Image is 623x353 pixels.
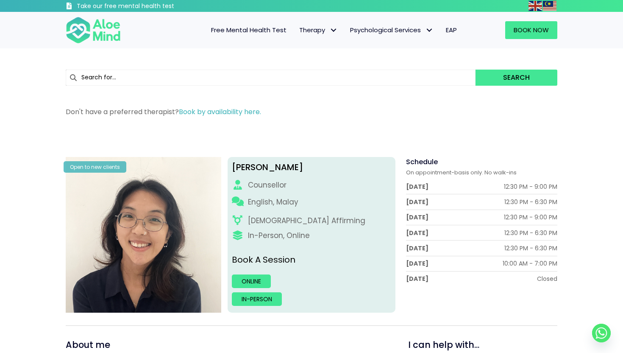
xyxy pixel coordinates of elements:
[476,70,557,86] button: Search
[406,157,438,167] span: Schedule
[537,275,557,283] div: Closed
[66,70,476,86] input: Search for...
[406,275,428,283] div: [DATE]
[528,1,542,11] img: en
[344,21,439,39] a: Psychological ServicesPsychological Services: submenu
[293,21,344,39] a: TherapyTherapy: submenu
[77,2,220,11] h3: Take our free mental health test
[504,229,557,237] div: 12:30 PM - 6:30 PM
[66,16,121,44] img: Aloe mind Logo
[504,182,557,191] div: 12:30 PM - 9:00 PM
[406,229,428,237] div: [DATE]
[504,244,557,252] div: 12:30 PM - 6:30 PM
[446,25,457,34] span: EAP
[248,180,286,191] div: Counsellor
[406,168,517,176] span: On appointment-basis only. No walk-ins
[232,161,392,174] div: [PERSON_NAME]
[248,216,365,226] div: [DEMOGRAPHIC_DATA] Affirming
[232,254,392,266] p: Book A Session
[248,197,298,207] p: English, Malay
[423,24,435,36] span: Psychological Services: submenu
[439,21,463,39] a: EAP
[232,275,271,288] a: Online
[406,244,428,252] div: [DATE]
[66,107,557,117] p: Don't have a preferred therapist?
[66,2,220,12] a: Take our free mental health test
[406,198,428,206] div: [DATE]
[528,1,543,11] a: English
[299,25,337,34] span: Therapy
[514,25,549,34] span: Book Now
[232,292,282,306] a: In-person
[64,161,126,173] div: Open to new clients
[504,198,557,206] div: 12:30 PM - 6:30 PM
[211,25,286,34] span: Free Mental Health Test
[132,21,463,39] nav: Menu
[350,25,433,34] span: Psychological Services
[406,182,428,191] div: [DATE]
[406,259,428,268] div: [DATE]
[327,24,339,36] span: Therapy: submenu
[248,230,310,241] div: In-Person, Online
[505,21,557,39] a: Book Now
[503,259,557,268] div: 10:00 AM - 7:00 PM
[408,339,479,351] span: I can help with...
[205,21,293,39] a: Free Mental Health Test
[504,213,557,221] div: 12:30 PM - 9:00 PM
[406,213,428,221] div: [DATE]
[592,324,611,342] a: Whatsapp
[543,1,557,11] a: Malay
[66,157,221,313] img: Emelyne Counsellor
[179,107,261,117] a: Book by availability here.
[66,339,110,351] span: About me
[543,1,556,11] img: ms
